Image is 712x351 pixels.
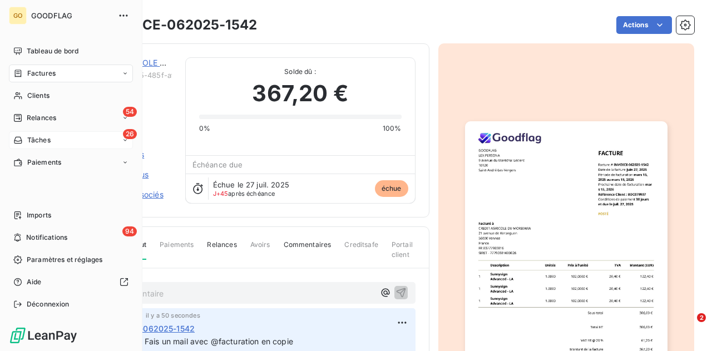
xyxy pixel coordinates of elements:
span: Échéance due [192,160,243,169]
span: Paiements [160,240,194,259]
span: Commentaires [284,240,332,259]
span: Creditsafe [344,240,378,259]
span: 26 [123,129,137,139]
span: Relances [207,240,236,259]
span: Échue le 27 juil. 2025 [213,180,289,189]
span: Notifications [26,233,67,243]
span: 100% [383,123,402,134]
div: GO [9,7,27,24]
span: Portail client [392,240,416,269]
img: Logo LeanPay [9,327,78,344]
iframe: Intercom live chat [674,313,701,340]
span: Tableau de bord [27,46,78,56]
span: 94 [122,226,137,236]
span: INVOICE-062025-1542 [107,323,195,334]
span: Factures [27,68,56,78]
a: CREDIT AGRICOLE DU [GEOGRAPHIC_DATA] [87,58,254,67]
span: Aide [27,277,42,287]
span: Déconnexion [27,299,70,309]
span: GOODFLAG [31,11,111,20]
span: Clients [27,91,50,101]
span: Avoirs [250,240,270,259]
span: 2 [697,313,706,322]
span: 367,20 € [252,77,348,110]
span: Imports [27,210,51,220]
span: il y a 50 secondes [146,312,200,319]
span: après échéance [213,190,275,197]
span: contact tel erroné. Fais un mail avec @facturation en copie [74,337,293,346]
span: Paramètres et réglages [27,255,102,265]
button: Actions [616,16,672,34]
a: Aide [9,273,133,291]
span: Paiements [27,157,61,167]
h3: INVOICE-062025-1542 [104,15,257,35]
span: Solde dû : [199,67,402,77]
span: 0% [199,123,210,134]
span: échue [375,180,408,197]
span: Relances [27,113,56,123]
span: Tâches [27,135,51,145]
span: J+45 [213,190,229,197]
span: 54 [123,107,137,117]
